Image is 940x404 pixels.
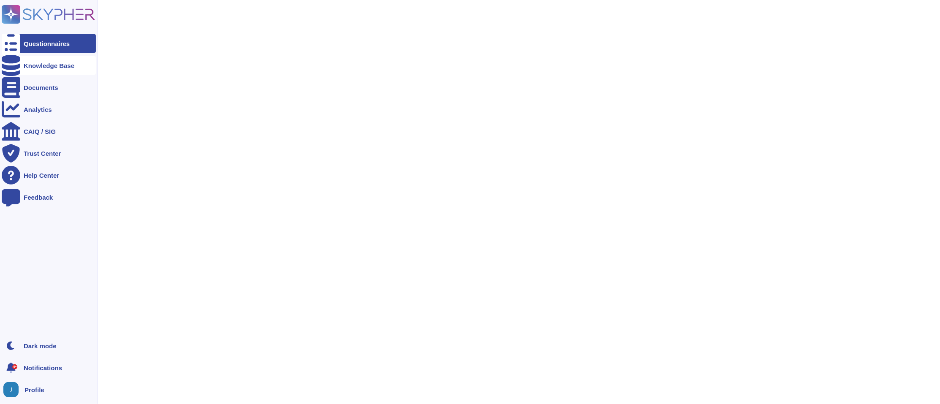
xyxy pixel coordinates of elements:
[3,382,19,397] img: user
[2,380,25,399] button: user
[24,84,58,91] div: Documents
[24,343,57,349] div: Dark mode
[2,144,96,163] a: Trust Center
[24,194,53,201] div: Feedback
[24,172,59,179] div: Help Center
[2,166,96,184] a: Help Center
[24,365,62,371] span: Notifications
[24,150,61,157] div: Trust Center
[24,41,70,47] div: Questionnaires
[2,122,96,141] a: CAIQ / SIG
[24,106,52,113] div: Analytics
[2,100,96,119] a: Analytics
[24,128,56,135] div: CAIQ / SIG
[2,188,96,206] a: Feedback
[2,56,96,75] a: Knowledge Base
[12,364,17,369] div: 9+
[2,78,96,97] a: Documents
[2,34,96,53] a: Questionnaires
[24,62,74,69] div: Knowledge Base
[25,387,44,393] span: Profile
